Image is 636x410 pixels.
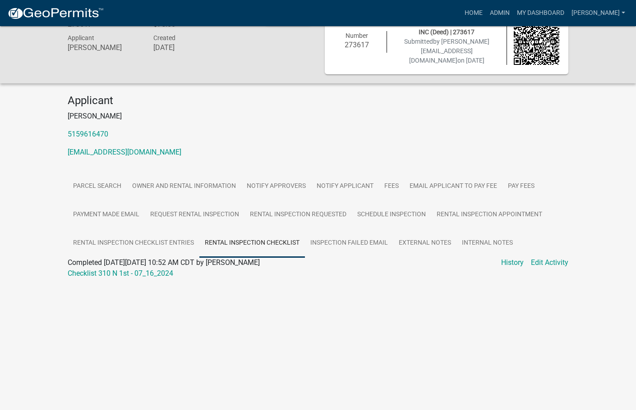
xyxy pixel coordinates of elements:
a: Rental Inspection Checklist Entries [68,229,199,258]
a: Email Applicant to Pay Fee [404,172,502,201]
h6: [PERSON_NAME] [68,43,140,52]
a: Notify Approvers [241,172,311,201]
a: Pay Fees [502,172,540,201]
a: Home [461,5,486,22]
span: Number [346,32,368,39]
img: QR code [514,19,560,65]
p: [PERSON_NAME] [68,111,568,122]
a: Notify Applicant [311,172,379,201]
a: Checklist 310 N 1st - 07_16_2024 [68,269,173,278]
a: [PERSON_NAME] [568,5,629,22]
a: Inspection Failed Email [305,229,393,258]
a: Rental Inspection Checklist [199,229,305,258]
span: Applicant [68,34,94,41]
h4: Applicant [68,94,568,107]
h6: [DATE] [153,43,226,52]
span: Submitted on [DATE] [404,38,489,64]
a: Parcel search [68,172,127,201]
span: by [PERSON_NAME][EMAIL_ADDRESS][DOMAIN_NAME] [409,38,489,64]
a: [EMAIL_ADDRESS][DOMAIN_NAME] [68,148,181,156]
a: Admin [486,5,513,22]
a: Payment Made Email [68,200,145,229]
a: Request Rental Inspection [145,200,244,229]
a: History [501,257,524,268]
span: Created [153,34,175,41]
span: Completed [DATE][DATE] 10:52 AM CDT by [PERSON_NAME] [68,258,260,267]
a: Internal Notes [456,229,518,258]
a: My Dashboard [513,5,568,22]
a: Fees [379,172,404,201]
a: Edit Activity [531,257,568,268]
a: Owner and Rental Information [127,172,241,201]
a: Schedule Inspection [352,200,431,229]
h6: 273617 [334,41,380,49]
a: Rental Inspection Requested [244,200,352,229]
a: External Notes [393,229,456,258]
a: Rental Inspection Appointment [431,200,548,229]
a: 5159616470 [68,130,108,138]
